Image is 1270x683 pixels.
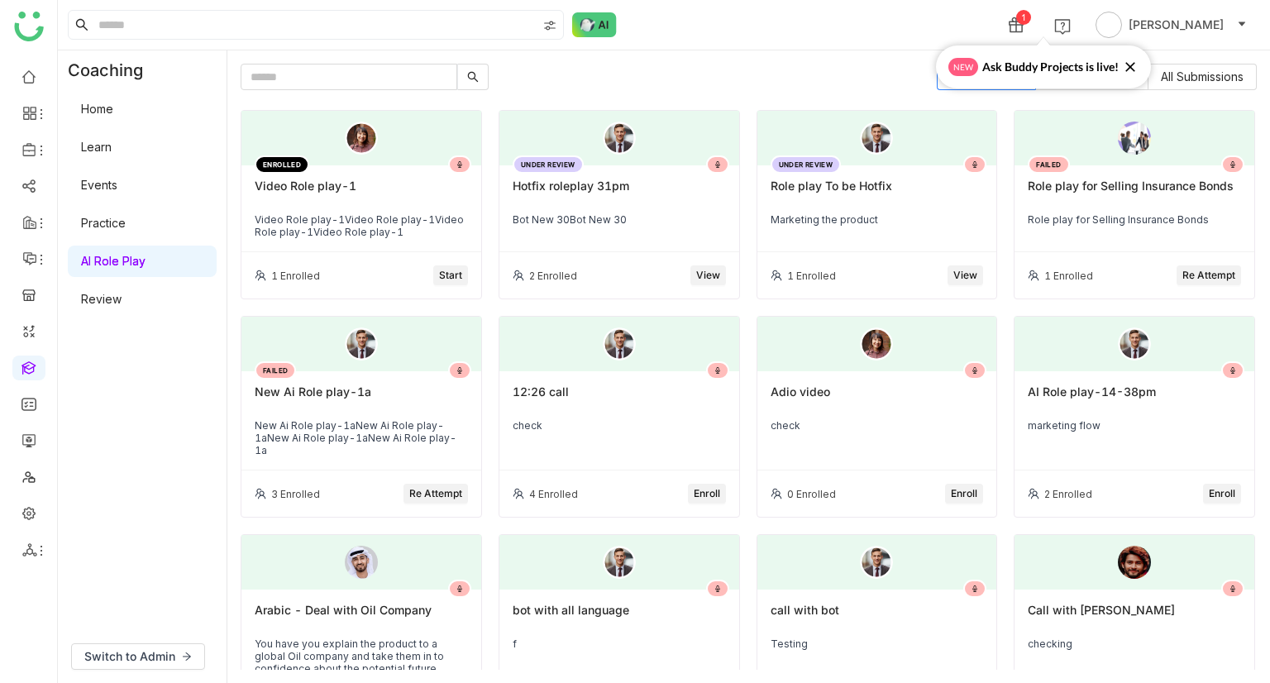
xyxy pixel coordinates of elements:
[690,265,726,285] button: View
[771,603,984,631] div: call with bot
[513,155,584,174] div: UNDER REVIEW
[572,12,617,37] img: ask-buddy-normal.svg
[1096,12,1122,38] img: avatar
[345,546,378,579] img: 689c4d09a2c09d0bea1c05ba
[513,179,726,207] div: Hotfix roleplay 31pm
[1028,155,1069,174] div: FAILED
[860,546,893,579] img: male.png
[603,546,636,579] img: male.png
[81,216,126,230] a: Practice
[255,638,468,675] div: You have you explain the product to a global Oil company and take them in to confidence about the...
[513,384,726,413] div: 12:26 call
[345,122,378,155] img: old_female.png
[771,384,984,413] div: Adio video
[345,327,378,361] img: male.png
[1129,16,1224,34] span: [PERSON_NAME]
[409,486,462,502] span: Re Attempt
[603,327,636,361] img: male.png
[513,638,726,650] div: f
[81,140,112,154] a: Learn
[1054,18,1071,35] img: help.svg
[948,58,978,76] span: new
[84,647,175,666] span: Switch to Admin
[543,19,556,32] img: search-type.svg
[1209,486,1235,502] span: Enroll
[81,292,122,306] a: Review
[945,484,983,504] button: Enroll
[771,213,984,226] div: Marketing the product
[81,254,146,268] a: AI Role Play
[860,327,893,361] img: female.png
[403,484,468,504] button: Re Attempt
[1161,69,1244,84] span: All Submissions
[255,213,468,238] div: Video Role play-1Video Role play-1Video Role play-1Video Role play-1
[771,419,984,432] div: check
[1092,12,1250,38] button: [PERSON_NAME]
[271,270,320,282] div: 1 Enrolled
[81,102,113,116] a: Home
[255,603,468,631] div: Arabic - Deal with Oil Company
[255,155,309,174] div: ENROLLED
[529,270,577,282] div: 2 Enrolled
[1044,270,1093,282] div: 1 Enrolled
[1028,213,1241,226] div: Role play for Selling Insurance Bonds
[787,270,836,282] div: 1 Enrolled
[603,122,636,155] img: male.png
[1028,638,1241,650] div: checking
[771,179,984,207] div: Role play To be Hotfix
[513,603,726,631] div: bot with all language
[1028,603,1241,631] div: Call with [PERSON_NAME]
[688,484,726,504] button: Enroll
[255,384,468,413] div: New Ai Role play-1a
[860,122,893,155] img: male.png
[948,265,983,285] button: View
[58,50,168,90] div: Coaching
[14,12,44,41] img: logo
[696,268,720,284] span: View
[953,268,977,284] span: View
[71,643,205,670] button: Switch to Admin
[1177,265,1241,285] button: Re Attempt
[1118,327,1151,361] img: male.png
[1044,488,1092,500] div: 2 Enrolled
[1182,268,1235,284] span: Re Attempt
[1118,122,1151,155] img: 68930200d8d78f14571aee88
[81,178,117,192] a: Events
[1118,546,1151,579] img: 6891e6b463e656570aba9a5a
[255,419,468,456] div: New Ai Role play-1aNew Ai Role play-1aNew Ai Role play-1aNew Ai Role play-1a
[787,488,836,500] div: 0 Enrolled
[513,213,726,226] div: Bot New 30Bot New 30
[439,268,462,284] span: Start
[255,179,468,207] div: Video Role play-1
[1203,484,1241,504] button: Enroll
[1016,10,1031,25] div: 1
[255,361,296,380] div: FAILED
[951,486,977,502] span: Enroll
[433,265,468,285] button: Start
[513,419,726,432] div: check
[1028,419,1241,432] div: marketing flow
[694,486,720,502] span: Enroll
[771,155,842,174] div: UNDER REVIEW
[1028,384,1241,413] div: AI Role play-14-38pm
[271,488,320,500] div: 3 Enrolled
[982,58,1119,76] span: Ask Buddy Projects is live!
[529,488,578,500] div: 4 Enrolled
[771,638,984,650] div: Testing
[1028,179,1241,207] div: Role play for Selling Insurance Bonds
